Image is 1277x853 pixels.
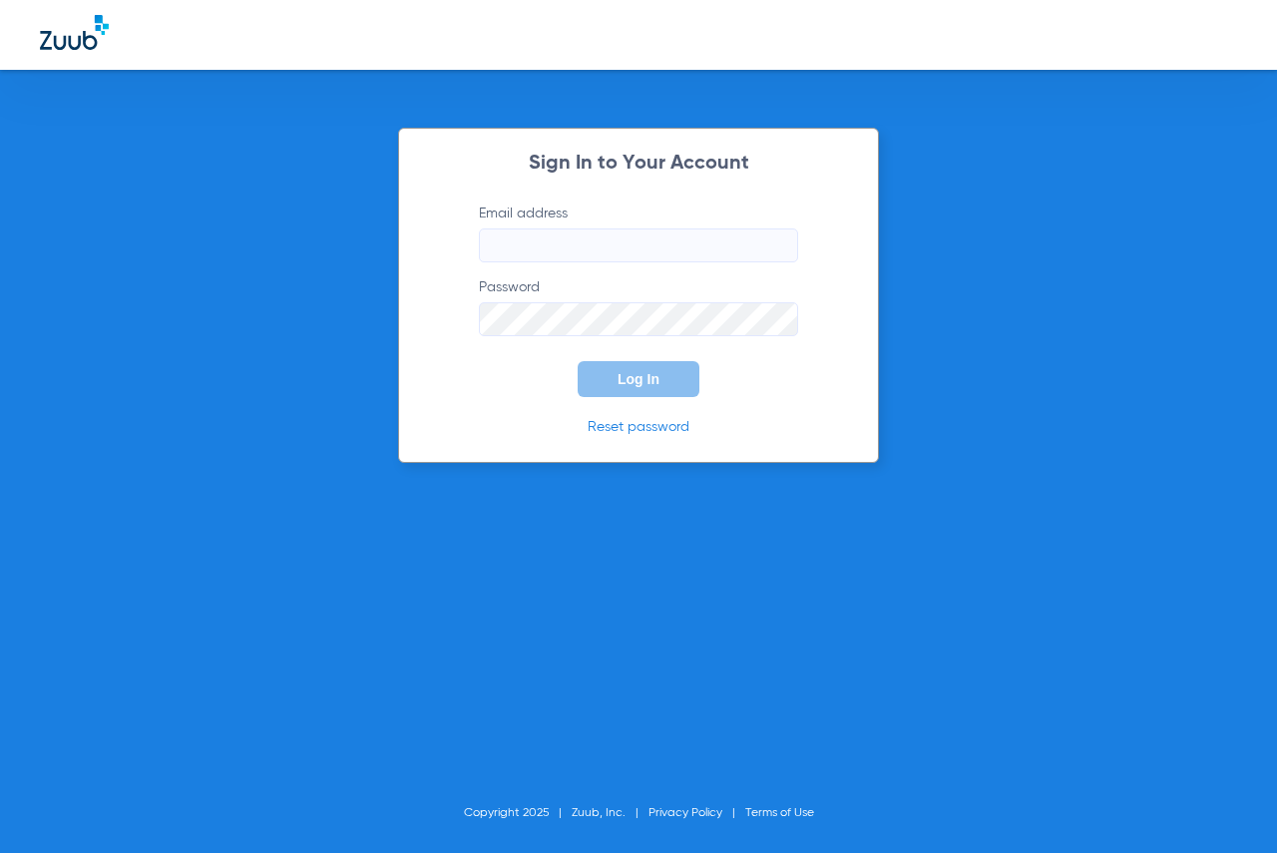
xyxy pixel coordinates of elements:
[479,277,798,336] label: Password
[479,228,798,262] input: Email address
[618,371,659,387] span: Log In
[745,807,814,819] a: Terms of Use
[449,154,828,174] h2: Sign In to Your Account
[572,803,648,823] li: Zuub, Inc.
[648,807,722,819] a: Privacy Policy
[479,302,798,336] input: Password
[1177,757,1277,853] iframe: Chat Widget
[464,803,572,823] li: Copyright 2025
[578,361,699,397] button: Log In
[479,204,798,262] label: Email address
[588,420,689,434] a: Reset password
[40,15,109,50] img: Zuub Logo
